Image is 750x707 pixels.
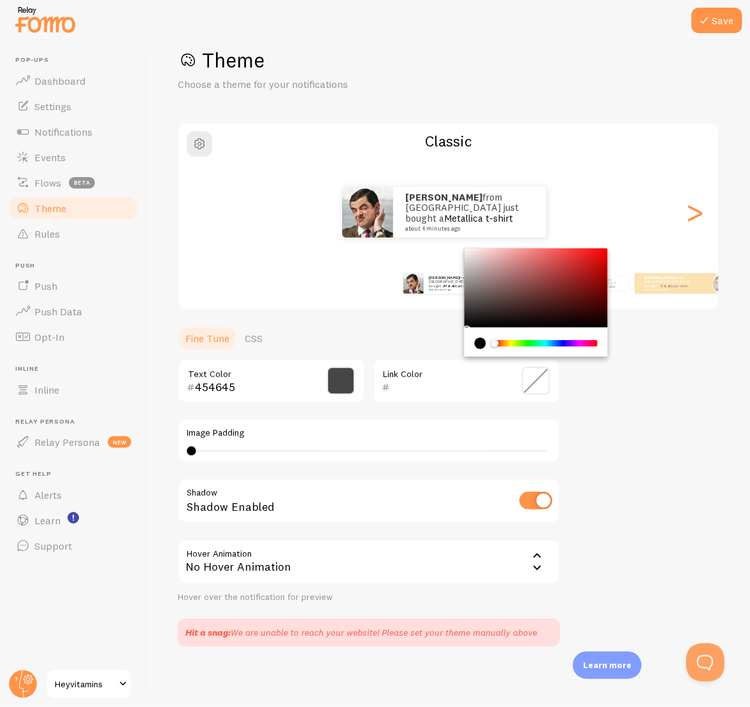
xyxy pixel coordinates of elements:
span: Get Help [15,470,139,478]
span: Alerts [34,489,62,501]
span: Heyvitamins [55,676,115,692]
p: from [GEOGRAPHIC_DATA] just bought a [581,276,623,290]
small: about 4 minutes ago [429,289,479,291]
div: Hover over the notification for preview [178,592,560,603]
span: Learn [34,514,61,527]
div: Shadow Enabled [178,478,560,525]
span: Support [34,539,72,552]
span: Push [34,280,57,292]
iframe: Help Scout Beacon - Open [686,643,725,682]
img: Fomo [403,273,424,294]
div: We are unable to reach your website! Please set your theme manually above [185,626,537,639]
p: Choose a theme for your notifications [178,77,484,92]
small: about 4 minutes ago [645,289,695,291]
label: Image Padding [187,427,551,439]
a: Metallica t-shirt [660,283,688,289]
span: Pop-ups [15,56,139,64]
span: Push [15,262,139,270]
span: Notifications [34,125,92,138]
strong: Hit a snag: [185,627,231,638]
span: Inline [34,383,59,396]
a: Events [8,145,139,170]
p: Learn more [583,659,631,671]
a: Heyvitamins [46,669,132,699]
a: Metallica t-shirt [444,283,472,289]
img: Fomo [712,274,731,292]
a: Fine Tune [178,325,237,351]
span: beta [69,177,95,189]
span: Relay Persona [34,436,100,448]
p: from [GEOGRAPHIC_DATA] just bought a [429,275,480,291]
span: Inline [15,365,139,373]
p: from [GEOGRAPHIC_DATA] just bought a [645,275,696,291]
strong: [PERSON_NAME] [406,191,483,203]
a: Metallica t-shirt [445,212,514,224]
a: Alerts [8,482,139,508]
div: Next slide [688,166,703,258]
a: Flows beta [8,170,139,196]
strong: [PERSON_NAME] [645,275,675,280]
h2: Classic [179,131,718,151]
p: from [GEOGRAPHIC_DATA] just bought a [406,192,533,232]
div: No Hover Animation [178,539,560,584]
div: current color is #000000 [475,338,486,349]
span: Rules [34,227,60,240]
span: Opt-In [34,331,64,343]
a: Theme [8,196,139,221]
a: Relay Persona new [8,429,139,455]
a: Rules [8,221,139,246]
a: Dashboard [8,68,139,94]
a: Support [8,533,139,559]
a: Settings [8,94,139,119]
a: Push [8,273,139,299]
a: Opt-In [8,324,139,350]
div: Chrome color picker [465,248,608,357]
span: Push Data [34,305,82,318]
a: Inline [8,377,139,403]
strong: [PERSON_NAME] [429,275,459,280]
a: CSS [237,325,270,351]
img: fomo-relay-logo-orange.svg [13,3,77,36]
span: Dashboard [34,75,85,87]
h1: Theme [178,47,719,73]
div: Learn more [573,652,642,679]
img: Fomo [342,187,393,238]
span: Events [34,151,66,164]
svg: <p>Watch New Feature Tutorials!</p> [68,512,79,524]
a: Notifications [8,119,139,145]
span: Flows [34,176,61,189]
a: Push Data [8,299,139,324]
a: Metallica t-shirt [593,285,615,289]
span: Settings [34,100,71,113]
span: Relay Persona [15,418,139,426]
a: Learn [8,508,139,533]
span: Theme [34,202,66,215]
span: new [108,436,131,448]
small: about 4 minutes ago [406,225,530,232]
